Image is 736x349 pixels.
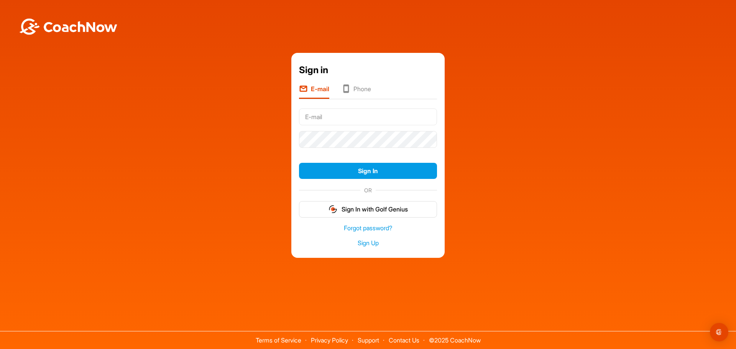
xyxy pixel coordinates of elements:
[299,201,437,218] button: Sign In with Golf Genius
[311,336,348,344] a: Privacy Policy
[299,108,437,125] input: E-mail
[299,84,329,99] li: E-mail
[358,336,379,344] a: Support
[256,336,301,344] a: Terms of Service
[299,224,437,233] a: Forgot password?
[299,63,437,77] div: Sign in
[389,336,419,344] a: Contact Us
[710,323,728,341] div: Open Intercom Messenger
[425,331,485,343] span: © 2025 CoachNow
[342,84,371,99] li: Phone
[18,18,118,35] img: BwLJSsUCoWCh5upNqxVrqldRgqLPVwmV24tXu5FoVAoFEpwwqQ3VIfuoInZCoVCoTD4vwADAC3ZFMkVEQFDAAAAAElFTkSuQmCC
[299,163,437,179] button: Sign In
[328,205,338,214] img: gg_logo
[299,239,437,247] a: Sign Up
[360,186,376,194] span: OR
